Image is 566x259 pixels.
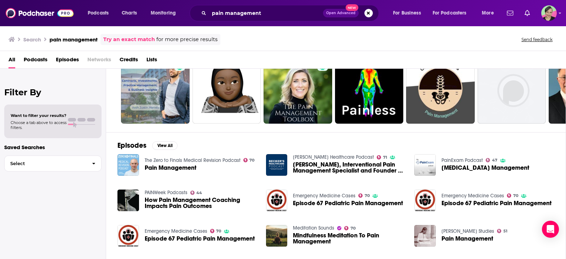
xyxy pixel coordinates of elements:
[542,221,559,238] div: Open Intercom Messenger
[122,8,137,18] span: Charts
[117,7,141,19] a: Charts
[4,156,102,171] button: Select
[146,7,185,19] button: open menu
[293,162,406,174] span: [PERSON_NAME], Interventional Pain Management Specialist and Founder at [GEOGRAPHIC_DATA] [MEDICA...
[152,141,178,150] button: View All
[120,54,138,68] a: Credits
[145,228,207,234] a: Emergency Medicine Cases
[146,54,157,68] a: Lists
[441,165,529,171] a: Acute Pain Management
[441,236,493,242] a: Pain Management
[264,55,332,124] a: 17
[11,113,67,118] span: Want to filter your results?
[145,197,258,209] a: How Pain Management Coaching Impacts Pain Outcomes
[293,200,403,206] a: Episode 67 Pediatric Pain Management
[11,120,67,130] span: Choose a tab above to access filters.
[249,159,254,162] span: 70
[266,190,288,211] a: Episode 67 Pediatric Pain Management
[441,200,551,206] a: Episode 67 Pediatric Pain Management
[441,165,529,171] span: [MEDICAL_DATA] Management
[365,194,370,197] span: 70
[486,158,497,162] a: 47
[196,5,386,21] div: Search podcasts, credits, & more...
[377,155,387,159] a: 71
[145,236,255,242] a: Episode 67 Pediatric Pain Management
[478,55,546,124] a: 7
[497,229,507,233] a: 51
[414,225,436,247] img: Pain Management
[428,7,477,19] button: open menu
[209,7,323,19] input: Search podcasts, credits, & more...
[358,193,370,198] a: 70
[50,36,98,43] h3: pain management
[117,154,139,176] img: Pain Management
[83,7,118,19] button: open menu
[344,226,356,230] a: 70
[293,232,406,244] a: Mindfulness Meditation To Pain Management
[492,159,497,162] span: 47
[393,8,421,18] span: For Business
[117,141,178,150] a: EpisodesView All
[351,227,356,230] span: 70
[6,6,74,20] img: Podchaser - Follow, Share and Rate Podcasts
[145,157,241,163] a: The Zero to Finals Medical Revision Podcast
[87,54,111,68] span: Networks
[346,4,358,11] span: New
[24,54,47,68] a: Podcasts
[441,157,483,163] a: PainExam Podcast
[414,154,436,176] img: Acute Pain Management
[503,230,507,233] span: 51
[190,191,202,195] a: 44
[406,55,475,124] a: 9
[5,161,86,166] span: Select
[145,165,196,171] a: Pain Management
[216,230,221,233] span: 70
[117,190,139,211] img: How Pain Management Coaching Impacts Pain Outcomes
[117,225,139,247] img: Episode 67 Pediatric Pain Management
[196,191,202,195] span: 44
[541,5,557,21] button: Show profile menu
[56,54,79,68] a: Episodes
[541,5,557,21] img: User Profile
[121,55,190,124] a: 45
[4,87,102,97] h2: Filter By
[519,36,555,43] button: Send feedback
[8,54,15,68] span: All
[293,225,334,231] a: Meditation Sounds
[414,190,436,211] img: Episode 67 Pediatric Pain Management
[293,193,356,199] a: Emergency Medicine Cases
[117,141,146,150] h2: Episodes
[266,225,288,247] img: Mindfulness Meditation To Pain Management
[23,36,41,43] h3: Search
[4,144,102,151] p: Saved Searches
[507,193,518,198] a: 70
[482,8,494,18] span: More
[541,5,557,21] span: Logged in as LizDVictoryBelt
[151,8,176,18] span: Monitoring
[326,11,356,15] span: Open Advanced
[513,194,518,197] span: 70
[522,7,533,19] a: Show notifications dropdown
[441,193,504,199] a: Emergency Medicine Cases
[383,156,387,159] span: 71
[293,154,374,160] a: Becker’s Healthcare Podcast
[243,158,255,162] a: 70
[266,154,288,176] img: Dr. Zaki Anwar, Interventional Pain Management Specialist and Founder at Chicago Stem Cell Therap...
